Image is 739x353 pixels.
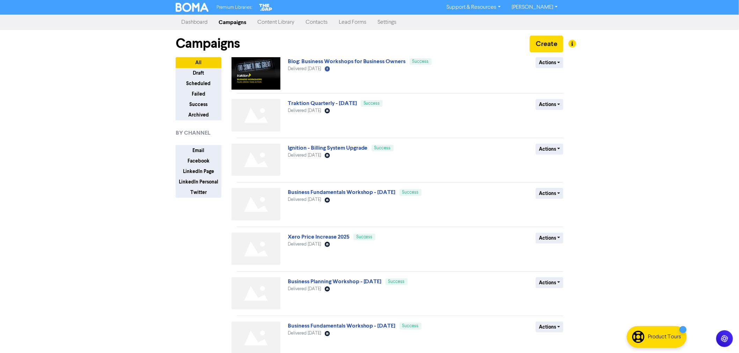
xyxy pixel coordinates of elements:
img: Not found [232,144,280,176]
img: Not found [232,277,280,310]
span: Success [402,324,419,328]
button: Actions [536,322,563,332]
a: Traktion Quarterly - [DATE] [288,100,357,107]
a: Dashboard [176,15,213,29]
button: Draft [176,68,221,78]
span: Delivered [DATE] [288,67,321,71]
img: Not found [232,233,280,265]
span: BY CHANNEL [176,129,210,137]
a: [PERSON_NAME] [506,2,563,13]
button: Actions [536,277,563,288]
button: LinkedIn Page [176,166,221,177]
button: Actions [536,57,563,68]
button: Archived [176,110,221,120]
span: Success [412,59,429,64]
span: Success [364,101,380,106]
img: image_1757551896818.png [232,57,280,90]
button: Scheduled [176,78,221,89]
button: All [176,57,221,68]
span: Delivered [DATE] [288,242,321,247]
a: Blog: Business Workshops for Business Owners [288,58,406,65]
button: LinkedIn Personal [176,176,221,187]
a: Business Planning Workshop - [DATE] [288,278,382,285]
span: Success [356,235,373,239]
a: Lead Forms [333,15,372,29]
button: Actions [536,233,563,243]
span: Success [388,279,405,284]
a: Business Fundamentals Workshop - [DATE] [288,322,396,329]
button: Success [176,99,221,110]
button: Failed [176,89,221,99]
a: Xero Price Increase 2025 [288,233,350,240]
img: The Gap [258,3,273,12]
a: Content Library [252,15,300,29]
button: Actions [536,144,563,155]
span: Delivered [DATE] [288,197,321,202]
a: Campaigns [213,15,252,29]
a: Contacts [300,15,333,29]
span: Delivered [DATE] [288,331,321,336]
span: Delivered [DATE] [288,153,321,158]
h1: Campaigns [176,36,240,52]
button: Twitter [176,187,221,198]
span: Premium Libraries: [217,5,253,10]
button: Facebook [176,156,221,166]
span: Success [374,146,391,150]
button: Create [530,36,563,52]
img: Not found [232,188,280,220]
iframe: Chat Widget [704,320,739,353]
img: BOMA Logo [176,3,208,12]
a: Ignition - Billing System Upgrade [288,144,368,151]
button: Actions [536,188,563,199]
img: Not found [232,99,280,132]
a: Business Fundamentals Workshop - [DATE] [288,189,396,196]
span: Delivered [DATE] [288,108,321,113]
a: Support & Resources [441,2,506,13]
button: Email [176,145,221,156]
span: Success [402,190,419,195]
button: Actions [536,99,563,110]
span: Delivered [DATE] [288,287,321,291]
a: Settings [372,15,402,29]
